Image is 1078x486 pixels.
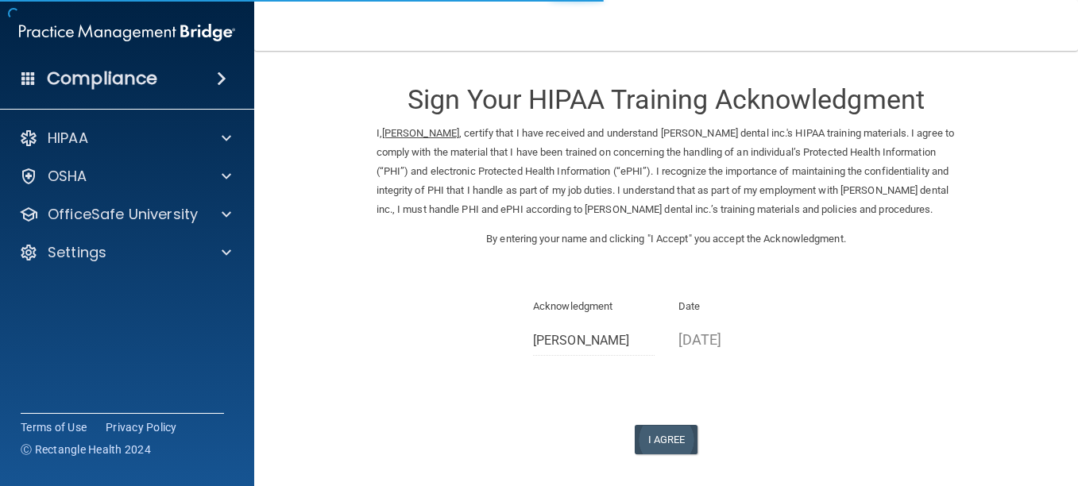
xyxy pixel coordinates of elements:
p: OSHA [48,167,87,186]
img: PMB logo [19,17,235,48]
a: OSHA [19,167,231,186]
a: Terms of Use [21,419,87,435]
a: Privacy Policy [106,419,177,435]
a: HIPAA [19,129,231,148]
p: By entering your name and clicking "I Accept" you accept the Acknowledgment. [377,229,956,249]
ins: [PERSON_NAME] [382,127,459,139]
input: Full Name [533,326,655,356]
h4: Compliance [47,67,157,90]
h3: Sign Your HIPAA Training Acknowledgment [377,85,956,114]
p: Settings [48,243,106,262]
a: OfficeSafe University [19,205,231,224]
button: I Agree [635,425,698,454]
p: Date [678,297,800,316]
p: I, , certify that I have received and understand [PERSON_NAME] dental inc.'s HIPAA training mater... [377,124,956,219]
span: Ⓒ Rectangle Health 2024 [21,442,151,457]
a: Settings [19,243,231,262]
p: HIPAA [48,129,88,148]
p: OfficeSafe University [48,205,198,224]
p: [DATE] [678,326,800,353]
p: Acknowledgment [533,297,655,316]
